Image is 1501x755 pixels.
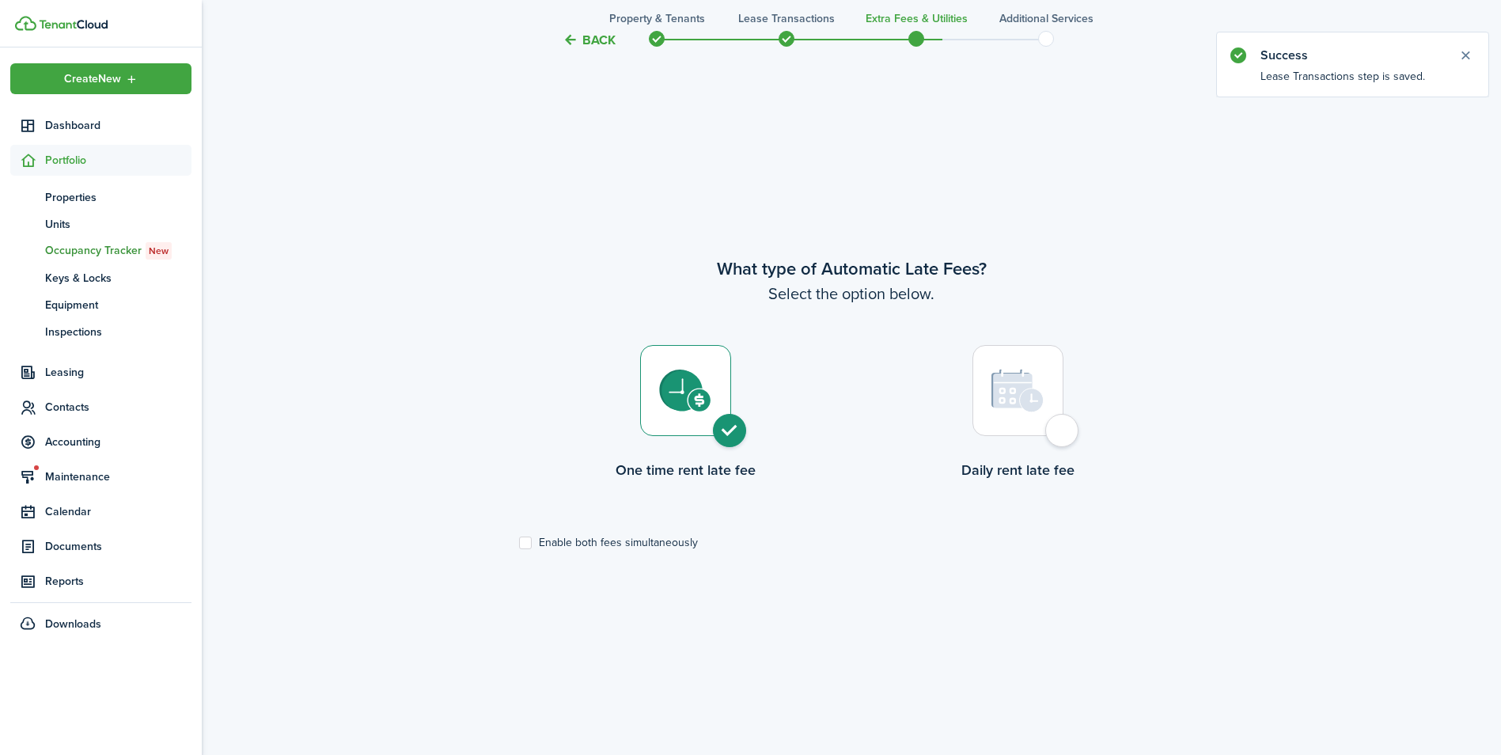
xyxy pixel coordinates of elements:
[45,503,191,520] span: Calendar
[10,237,191,264] a: Occupancy TrackerNew
[609,10,705,27] h3: Property & Tenants
[45,573,191,590] span: Reports
[45,399,191,415] span: Contacts
[45,616,101,632] span: Downloads
[45,364,191,381] span: Leasing
[45,189,191,206] span: Properties
[999,10,1094,27] h3: Additional Services
[519,537,698,549] label: Enable both fees simultaneously
[39,20,108,29] img: TenantCloud
[519,282,1184,305] wizard-step-header-description: Select the option below.
[10,264,191,291] a: Keys & Locks
[519,256,1184,282] wizard-step-header-title: What type of Automatic Late Fees?
[866,10,968,27] h3: Extra fees & Utilities
[45,117,191,134] span: Dashboard
[10,63,191,94] button: Open menu
[10,184,191,211] a: Properties
[991,369,1044,413] img: Daily rent late fee
[10,211,191,237] a: Units
[563,32,616,48] button: Back
[45,434,191,450] span: Accounting
[659,370,711,412] img: One time rent late fee
[45,469,191,485] span: Maintenance
[10,318,191,345] a: Inspections
[1454,44,1476,66] button: Close notify
[10,291,191,318] a: Equipment
[1217,68,1488,97] notify-body: Lease Transactions step is saved.
[149,244,169,258] span: New
[64,74,121,85] span: Create New
[1260,46,1442,65] notify-title: Success
[15,16,36,31] img: TenantCloud
[45,324,191,340] span: Inspections
[45,152,191,169] span: Portfolio
[45,242,191,260] span: Occupancy Tracker
[519,460,851,480] control-radio-card-title: One time rent late fee
[851,460,1184,480] control-radio-card-title: Daily rent late fee
[10,110,191,141] a: Dashboard
[10,566,191,597] a: Reports
[45,297,191,313] span: Equipment
[45,270,191,286] span: Keys & Locks
[45,538,191,555] span: Documents
[738,10,835,27] h3: Lease Transactions
[45,216,191,233] span: Units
